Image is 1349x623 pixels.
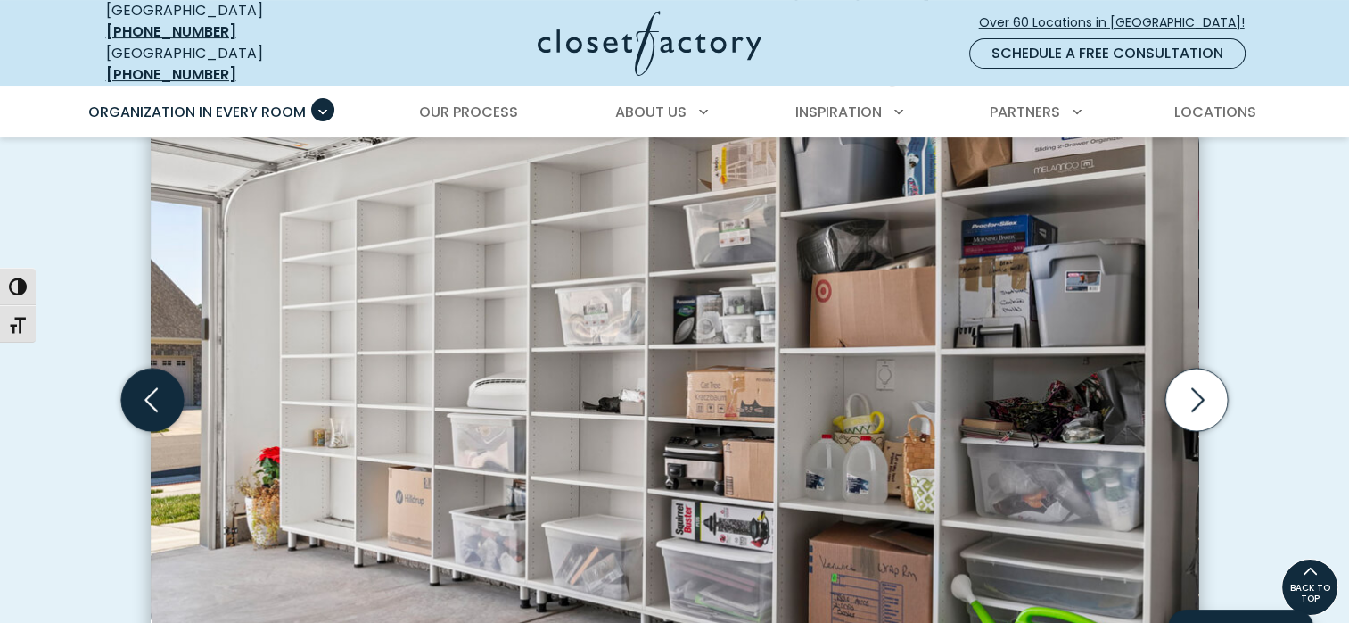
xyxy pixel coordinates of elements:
[615,102,687,122] span: About Us
[1282,583,1337,604] span: BACK TO TOP
[419,102,518,122] span: Our Process
[76,87,1274,137] nav: Primary Menu
[106,64,236,85] a: [PHONE_NUMBER]
[795,102,882,122] span: Inspiration
[1173,102,1255,122] span: Locations
[979,13,1259,32] span: Over 60 Locations in [GEOGRAPHIC_DATA]!
[88,102,306,122] span: Organization in Every Room
[106,43,365,86] div: [GEOGRAPHIC_DATA]
[106,21,236,42] a: [PHONE_NUMBER]
[969,38,1246,69] a: Schedule a Free Consultation
[1281,559,1338,616] a: BACK TO TOP
[114,361,191,438] button: Previous slide
[1158,361,1235,438] button: Next slide
[978,7,1260,38] a: Over 60 Locations in [GEOGRAPHIC_DATA]!
[990,102,1060,122] span: Partners
[538,11,761,76] img: Closet Factory Logo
